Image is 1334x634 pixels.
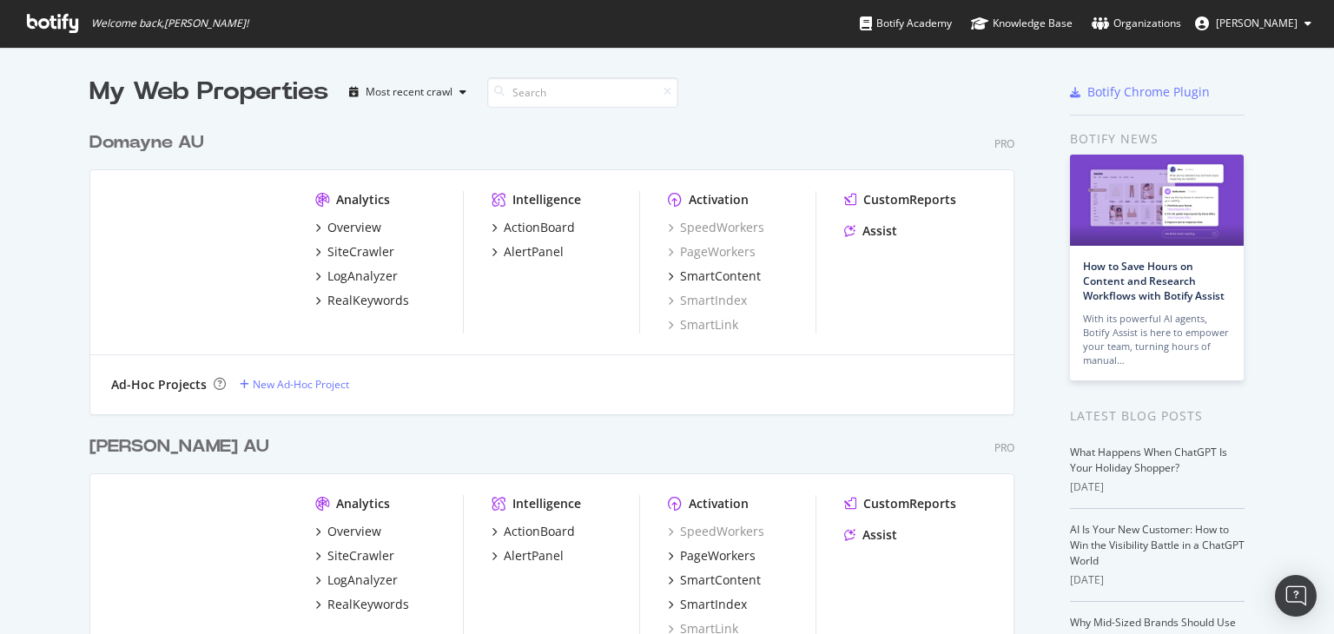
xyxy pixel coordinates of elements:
a: SpeedWorkers [668,219,764,236]
input: Search [487,77,678,108]
a: LogAnalyzer [315,267,398,285]
div: Most recent crawl [366,87,452,97]
a: SpeedWorkers [668,523,764,540]
div: Latest Blog Posts [1070,406,1245,426]
a: PageWorkers [668,547,756,565]
div: SmartContent [680,571,761,589]
div: Overview [327,219,381,236]
a: Domayne AU [89,130,211,155]
a: Assist [844,222,897,240]
div: Pro [994,440,1014,455]
a: SmartIndex [668,292,747,309]
div: [PERSON_NAME] AU [89,434,269,459]
div: CustomReports [863,191,956,208]
div: Pro [994,136,1014,151]
a: SmartIndex [668,596,747,613]
img: www.domayne.com.au [111,191,287,332]
div: Botify Academy [860,15,952,32]
div: Overview [327,523,381,540]
div: With its powerful AI agents, Botify Assist is here to empower your team, turning hours of manual… [1083,312,1231,367]
a: Assist [844,526,897,544]
a: Overview [315,523,381,540]
a: Overview [315,219,381,236]
div: Assist [862,222,897,240]
div: SmartIndex [680,596,747,613]
a: AI Is Your New Customer: How to Win the Visibility Battle in a ChatGPT World [1070,522,1245,568]
a: AlertPanel [492,243,564,261]
div: SmartContent [680,267,761,285]
div: PageWorkers [680,547,756,565]
a: [PERSON_NAME] AU [89,434,276,459]
a: LogAnalyzer [315,571,398,589]
a: ActionBoard [492,523,575,540]
div: [DATE] [1070,479,1245,495]
a: ActionBoard [492,219,575,236]
div: SiteCrawler [327,243,394,261]
div: AlertPanel [504,547,564,565]
a: SmartContent [668,571,761,589]
div: LogAnalyzer [327,571,398,589]
img: How to Save Hours on Content and Research Workflows with Botify Assist [1070,155,1244,246]
div: RealKeywords [327,596,409,613]
div: Organizations [1092,15,1181,32]
div: SiteCrawler [327,547,394,565]
a: RealKeywords [315,292,409,309]
div: New Ad-Hoc Project [253,377,349,392]
div: LogAnalyzer [327,267,398,285]
a: SiteCrawler [315,243,394,261]
a: CustomReports [844,495,956,512]
a: SiteCrawler [315,547,394,565]
a: SmartContent [668,267,761,285]
div: Ad-Hoc Projects [111,376,207,393]
div: ActionBoard [504,523,575,540]
div: Open Intercom Messenger [1275,575,1317,617]
div: Domayne AU [89,130,204,155]
a: SmartLink [668,316,738,334]
div: Assist [862,526,897,544]
div: RealKeywords [327,292,409,309]
button: Most recent crawl [342,78,473,106]
div: Knowledge Base [971,15,1073,32]
a: What Happens When ChatGPT Is Your Holiday Shopper? [1070,445,1227,475]
a: CustomReports [844,191,956,208]
div: Botify Chrome Plugin [1087,83,1210,101]
div: Activation [689,191,749,208]
a: AlertPanel [492,547,564,565]
button: [PERSON_NAME] [1181,10,1325,37]
a: Botify Chrome Plugin [1070,83,1210,101]
div: Intelligence [512,495,581,512]
div: Analytics [336,191,390,208]
div: [DATE] [1070,572,1245,588]
div: My Web Properties [89,75,328,109]
div: Analytics [336,495,390,512]
div: Activation [689,495,749,512]
span: Venus Martel [1216,16,1298,30]
a: New Ad-Hoc Project [240,377,349,392]
div: Intelligence [512,191,581,208]
a: How to Save Hours on Content and Research Workflows with Botify Assist [1083,259,1225,303]
span: Welcome back, [PERSON_NAME] ! [91,17,248,30]
a: PageWorkers [668,243,756,261]
div: ActionBoard [504,219,575,236]
div: AlertPanel [504,243,564,261]
div: CustomReports [863,495,956,512]
div: Botify news [1070,129,1245,149]
a: RealKeywords [315,596,409,613]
